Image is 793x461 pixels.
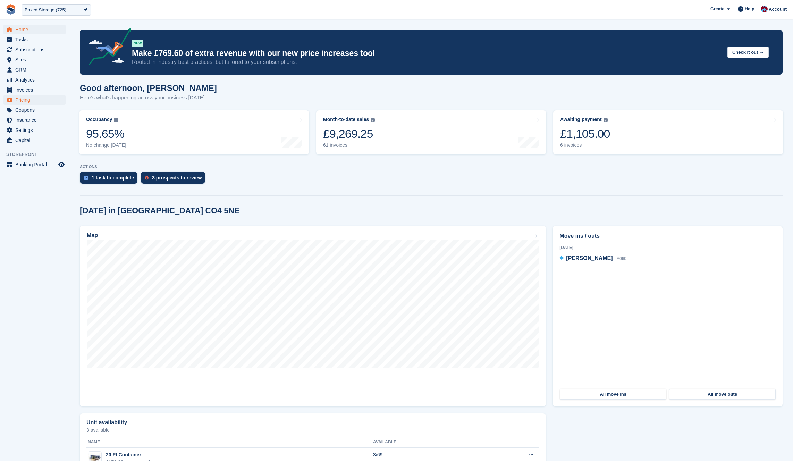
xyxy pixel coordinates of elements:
div: Month-to-date sales [323,117,369,123]
a: 1 task to complete [80,172,141,187]
a: menu [3,75,66,85]
h2: [DATE] in [GEOGRAPHIC_DATA] CO4 5NE [80,206,239,216]
img: prospect-51fa495bee0391a8d652442698ab0144808aea92771e9ea1ae160a38d050c398.svg [145,176,149,180]
div: No change [DATE] [86,142,126,148]
a: menu [3,65,66,75]
img: stora-icon-8386f47178a22dfd0bd8f6a31ec36ba5ce8667c1dd55bd0f319d3a0aa187defe.svg [6,4,16,15]
a: All move ins [560,389,666,400]
h2: Move ins / outs [559,232,776,240]
a: menu [3,55,66,65]
img: icon-info-grey-7440780725fd019a000dd9b08b2336e03edf1995a4989e88bcd33f0948082b44.svg [114,118,118,122]
a: menu [3,105,66,115]
a: menu [3,85,66,95]
span: Create [710,6,724,12]
a: menu [3,25,66,34]
a: menu [3,125,66,135]
h2: Unit availability [86,419,127,426]
span: Help [745,6,754,12]
div: £1,105.00 [560,127,610,141]
a: Awaiting payment £1,105.00 6 invoices [553,110,783,154]
p: Here's what's happening across your business [DATE] [80,94,217,102]
span: Sites [15,55,57,65]
div: 61 invoices [323,142,375,148]
span: Invoices [15,85,57,95]
div: NEW [132,40,143,47]
a: 3 prospects to review [141,172,209,187]
a: menu [3,35,66,44]
div: 95.65% [86,127,126,141]
a: menu [3,135,66,145]
th: Name [86,437,373,448]
p: Rooted in industry best practices, but tailored to your subscriptions. [132,58,722,66]
div: [DATE] [559,244,776,251]
span: Tasks [15,35,57,44]
a: Month-to-date sales £9,269.25 61 invoices [316,110,546,154]
h2: Map [87,232,98,238]
span: Storefront [6,151,69,158]
img: icon-info-grey-7440780725fd019a000dd9b08b2336e03edf1995a4989e88bcd33f0948082b44.svg [371,118,375,122]
span: Home [15,25,57,34]
span: Capital [15,135,57,145]
div: £9,269.25 [323,127,375,141]
div: Boxed Storage (725) [25,7,66,14]
div: 1 task to complete [92,175,134,181]
div: Occupancy [86,117,112,123]
div: 3 prospects to review [152,175,202,181]
a: Preview store [57,160,66,169]
span: A060 [617,256,626,261]
span: Account [769,6,787,13]
a: Occupancy 95.65% No change [DATE] [79,110,309,154]
img: David Hughes [761,6,768,12]
p: ACTIONS [80,165,783,169]
h1: Good afternoon, [PERSON_NAME] [80,83,217,93]
span: Insurance [15,115,57,125]
span: [PERSON_NAME] [566,255,613,261]
a: menu [3,95,66,105]
span: Pricing [15,95,57,105]
img: task-75834270c22a3079a89374b754ae025e5fb1db73e45f91037f5363f120a921f8.svg [84,176,88,180]
span: Subscriptions [15,45,57,55]
div: 20 Ft Container [106,451,152,459]
p: 3 available [86,428,539,433]
button: Check it out → [727,47,769,58]
span: CRM [15,65,57,75]
a: menu [3,160,66,169]
img: price-adjustments-announcement-icon-8257ccfd72463d97f412b2fc003d46551f7dbcb40ab6d574587a9cd5c0d94... [83,28,132,68]
a: [PERSON_NAME] A060 [559,254,626,263]
img: icon-info-grey-7440780725fd019a000dd9b08b2336e03edf1995a4989e88bcd33f0948082b44.svg [604,118,608,122]
a: All move outs [669,389,776,400]
p: Make £769.60 of extra revenue with our new price increases tool [132,48,722,58]
span: Settings [15,125,57,135]
div: Awaiting payment [560,117,602,123]
span: Booking Portal [15,160,57,169]
span: Coupons [15,105,57,115]
div: 6 invoices [560,142,610,148]
th: Available [373,437,475,448]
a: Map [80,226,546,406]
a: menu [3,115,66,125]
span: Analytics [15,75,57,85]
a: menu [3,45,66,55]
